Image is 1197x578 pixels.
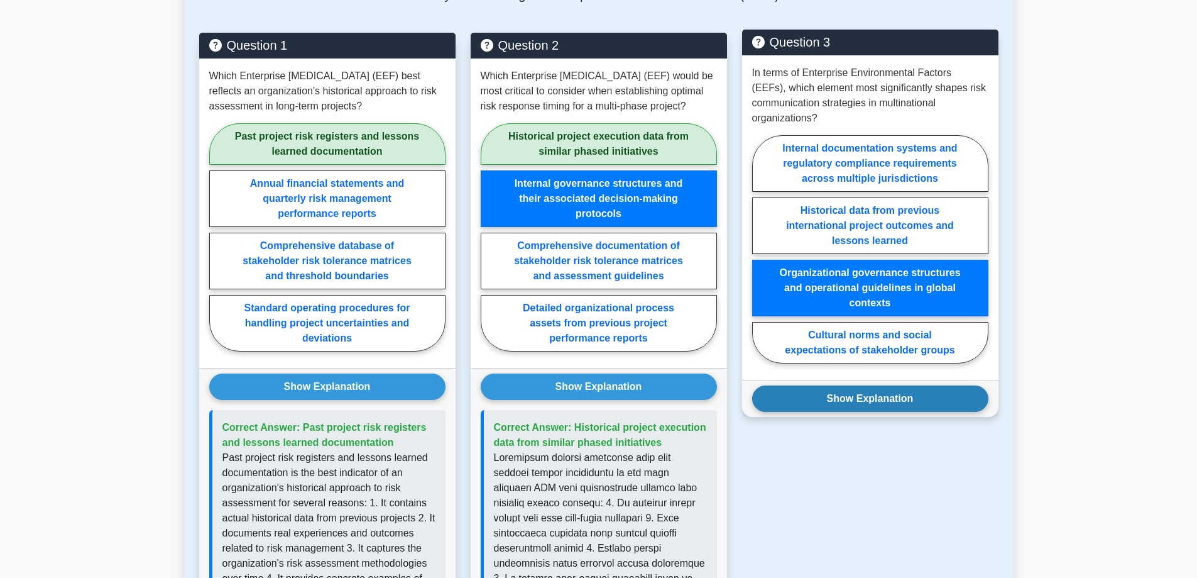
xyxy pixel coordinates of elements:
h5: Question 1 [209,38,445,53]
label: Detailed organizational process assets from previous project performance reports [481,295,717,352]
span: Correct Answer: Historical project execution data from similar phased initiatives [494,422,706,448]
label: Past project risk registers and lessons learned documentation [209,123,445,165]
span: Correct Answer: Past project risk registers and lessons learned documentation [222,422,427,448]
label: Comprehensive documentation of stakeholder risk tolerance matrices and assessment guidelines [481,233,717,289]
label: Standard operating procedures for handling project uncertainties and deviations [209,295,445,352]
p: Which Enterprise [MEDICAL_DATA] (EEF) would be most critical to consider when establishing optima... [481,69,717,114]
button: Show Explanation [752,386,988,412]
label: Historical project execution data from similar phased initiatives [481,123,717,165]
label: Comprehensive database of stakeholder risk tolerance matrices and threshold boundaries [209,233,445,289]
h5: Question 2 [481,38,717,53]
label: Cultural norms and social expectations of stakeholder groups [752,322,988,364]
label: Organizational governance structures and operational guidelines in global contexts [752,260,988,316]
p: Which Enterprise [MEDICAL_DATA] (EEF) best reflects an organization's historical approach to risk... [209,69,445,114]
h5: Question 3 [752,35,988,50]
p: In terms of Enterprise Environmental Factors (EEFs), which element most significantly shapes risk... [752,65,988,126]
label: Annual financial statements and quarterly risk management performance reports [209,170,445,227]
button: Show Explanation [481,374,717,400]
label: Internal documentation systems and regulatory compliance requirements across multiple jurisdictions [752,135,988,192]
label: Historical data from previous international project outcomes and lessons learned [752,197,988,254]
label: Internal governance structures and their associated decision-making protocols [481,170,717,227]
button: Show Explanation [209,374,445,400]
